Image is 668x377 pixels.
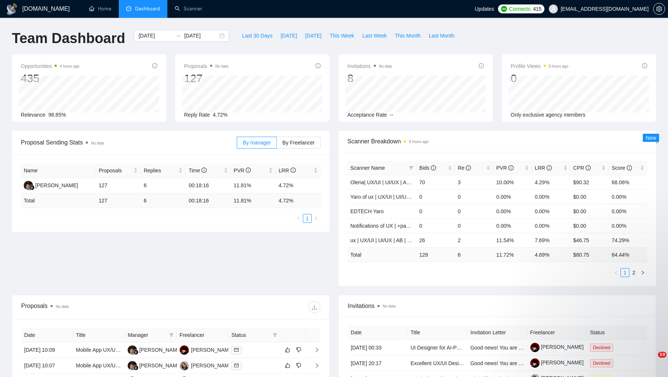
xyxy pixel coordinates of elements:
[570,175,609,189] td: $90.32
[91,141,104,145] span: No data
[135,6,160,12] span: Dashboard
[348,340,407,355] td: [DATE] 00:33
[279,168,296,173] span: LRR
[455,204,494,218] td: 0
[612,268,620,277] button: left
[296,347,301,353] span: dislike
[350,208,384,214] a: EDTECH Yaro
[21,163,96,178] th: Name
[184,112,210,118] span: Reply Rate
[281,32,297,40] span: [DATE]
[21,112,45,118] span: Relevance
[21,62,79,71] span: Opportunities
[175,33,181,39] span: to
[314,216,318,221] span: right
[419,165,436,171] span: Bids
[609,175,647,189] td: 68.06%
[653,3,665,15] button: setting
[89,6,111,12] a: homeHome
[466,165,471,170] span: info-circle
[530,358,540,368] img: c1Eegz4ch3GuDPdKj5BcL_DYKzpV0oXbAE3_0uBuVcP7l0FCrt0SozQCfWRO0D-21D
[308,301,320,313] button: download
[532,189,570,204] td: 0.00%
[348,301,647,311] span: Invitations
[283,345,292,354] button: like
[144,166,177,175] span: Replies
[312,214,321,223] li: Next Page
[301,30,325,42] button: [DATE]
[29,185,35,190] img: gigradar-bm.png
[231,331,270,339] span: Status
[242,32,272,40] span: Last 30 Days
[629,268,638,277] li: 2
[76,363,217,368] a: Mobile App UX/UI review and edits in [GEOGRAPHIC_DATA]
[646,135,656,141] span: New
[532,247,570,262] td: 4.69 %
[76,347,217,353] a: Mobile App UX/UI review and edits in [GEOGRAPHIC_DATA]
[21,301,171,313] div: Proposals
[621,269,629,277] a: 1
[168,329,175,341] span: filter
[96,163,141,178] th: Proposals
[467,325,527,340] th: Invitation Letter
[641,270,645,275] span: right
[294,214,303,223] li: Previous Page
[48,112,66,118] span: 98.85%
[347,137,647,146] span: Scanner Breakdown
[238,30,276,42] button: Last 30 Days
[294,345,303,354] button: dislike
[215,64,228,68] span: No data
[493,189,532,204] td: 0.00%
[348,325,407,340] th: Date
[475,6,494,12] span: Updates
[409,140,429,144] time: 8 hours ago
[609,218,647,233] td: 0.00%
[184,32,218,40] input: End date
[642,63,647,68] span: info-circle
[128,347,182,352] a: NK[PERSON_NAME]
[533,5,541,13] span: 415
[431,165,436,170] span: info-circle
[455,233,494,247] td: 2
[493,218,532,233] td: 0.00%
[549,64,569,68] time: 8 hours ago
[308,363,320,368] span: right
[511,62,569,71] span: Profile Views
[128,361,137,370] img: NK
[73,358,125,374] td: Mobile App UX/UI review and edits in Figma
[532,175,570,189] td: 4.29%
[213,112,227,118] span: 4.72%
[234,348,239,352] span: mail
[407,355,467,371] td: Excellent UX/UI Designer needed for retainer $1.5k per month
[347,247,416,262] td: Total
[282,140,315,146] span: By Freelancer
[180,362,234,368] a: YS[PERSON_NAME]
[56,305,69,309] span: No data
[620,268,629,277] li: 1
[347,71,392,85] div: 8
[391,30,425,42] button: This Month
[152,63,157,68] span: info-circle
[455,175,494,189] td: 3
[532,204,570,218] td: 0.00%
[658,352,667,358] span: 10
[309,304,320,310] span: download
[416,189,455,204] td: 0
[614,270,618,275] span: left
[493,204,532,218] td: 0.00%
[410,360,578,366] a: Excellent UX/UI Designer needed for [MEDICAL_DATA] $1.5k per month
[184,62,228,71] span: Proposals
[570,247,609,262] td: $ 80.75
[189,168,206,173] span: Time
[191,346,234,354] div: [PERSON_NAME]
[303,214,311,222] a: 1
[347,62,392,71] span: Invitations
[508,165,514,170] span: info-circle
[180,345,189,355] img: OV
[296,363,301,368] span: dislike
[455,218,494,233] td: 0
[455,189,494,204] td: 0
[409,166,413,170] span: filter
[141,194,186,208] td: 6
[383,304,396,308] span: No data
